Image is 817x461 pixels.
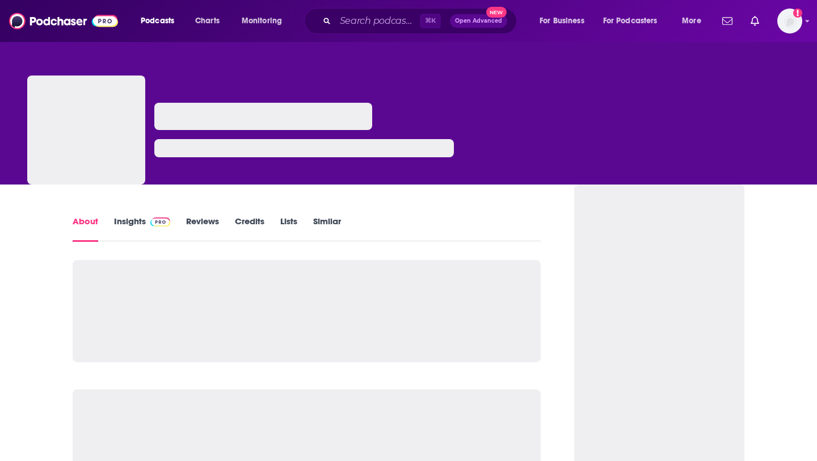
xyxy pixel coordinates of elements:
[335,12,420,30] input: Search podcasts, credits, & more...
[188,12,226,30] a: Charts
[73,216,98,242] a: About
[603,13,658,29] span: For Podcasters
[746,11,764,31] a: Show notifications dropdown
[777,9,802,33] button: Show profile menu
[793,9,802,18] svg: Add a profile image
[9,10,118,32] img: Podchaser - Follow, Share and Rate Podcasts
[455,18,502,24] span: Open Advanced
[280,216,297,242] a: Lists
[486,7,507,18] span: New
[195,13,220,29] span: Charts
[186,216,219,242] a: Reviews
[674,12,715,30] button: open menu
[777,9,802,33] img: User Profile
[450,14,507,28] button: Open AdvancedNew
[150,217,170,227] img: Podchaser Pro
[235,216,264,242] a: Credits
[133,12,189,30] button: open menu
[141,13,174,29] span: Podcasts
[242,13,282,29] span: Monitoring
[682,13,701,29] span: More
[532,12,599,30] button: open menu
[313,216,341,242] a: Similar
[114,216,170,242] a: InsightsPodchaser Pro
[540,13,584,29] span: For Business
[596,12,674,30] button: open menu
[718,11,737,31] a: Show notifications dropdown
[420,14,441,28] span: ⌘ K
[777,9,802,33] span: Logged in as elliesachs09
[315,8,528,34] div: Search podcasts, credits, & more...
[234,12,297,30] button: open menu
